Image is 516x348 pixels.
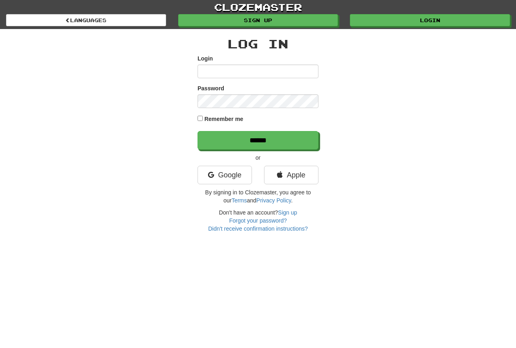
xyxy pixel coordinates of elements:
[264,166,318,184] a: Apple
[231,197,247,204] a: Terms
[6,14,166,26] a: Languages
[198,54,213,63] label: Login
[278,209,297,216] a: Sign up
[229,217,287,224] a: Forgot your password?
[178,14,338,26] a: Sign up
[198,154,318,162] p: or
[208,225,308,232] a: Didn't receive confirmation instructions?
[198,166,252,184] a: Google
[204,115,243,123] label: Remember me
[350,14,510,26] a: Login
[256,197,291,204] a: Privacy Policy
[198,84,224,92] label: Password
[198,188,318,204] p: By signing in to Clozemaster, you agree to our and .
[198,37,318,50] h2: Log In
[198,208,318,233] div: Don't have an account?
